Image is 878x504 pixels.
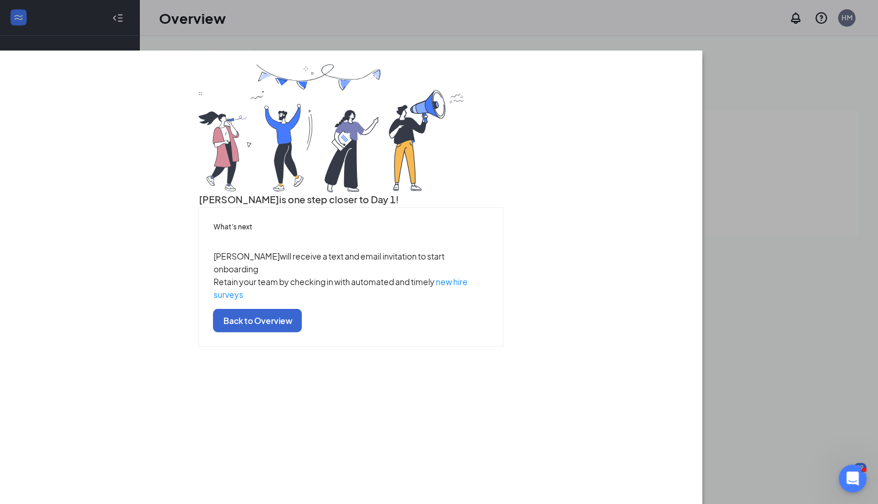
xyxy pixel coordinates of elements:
[839,465,866,492] iframe: Intercom live chat
[213,222,489,232] h5: What’s next
[213,309,302,332] button: Back to Overview
[198,192,503,207] h3: [PERSON_NAME] is one step closer to Day 1!
[198,64,465,192] img: you are all set
[213,275,489,301] p: Retain your team by checking in with automated and timely
[213,250,489,275] p: [PERSON_NAME] will receive a text and email invitation to start onboarding
[213,276,467,300] a: new hire surveys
